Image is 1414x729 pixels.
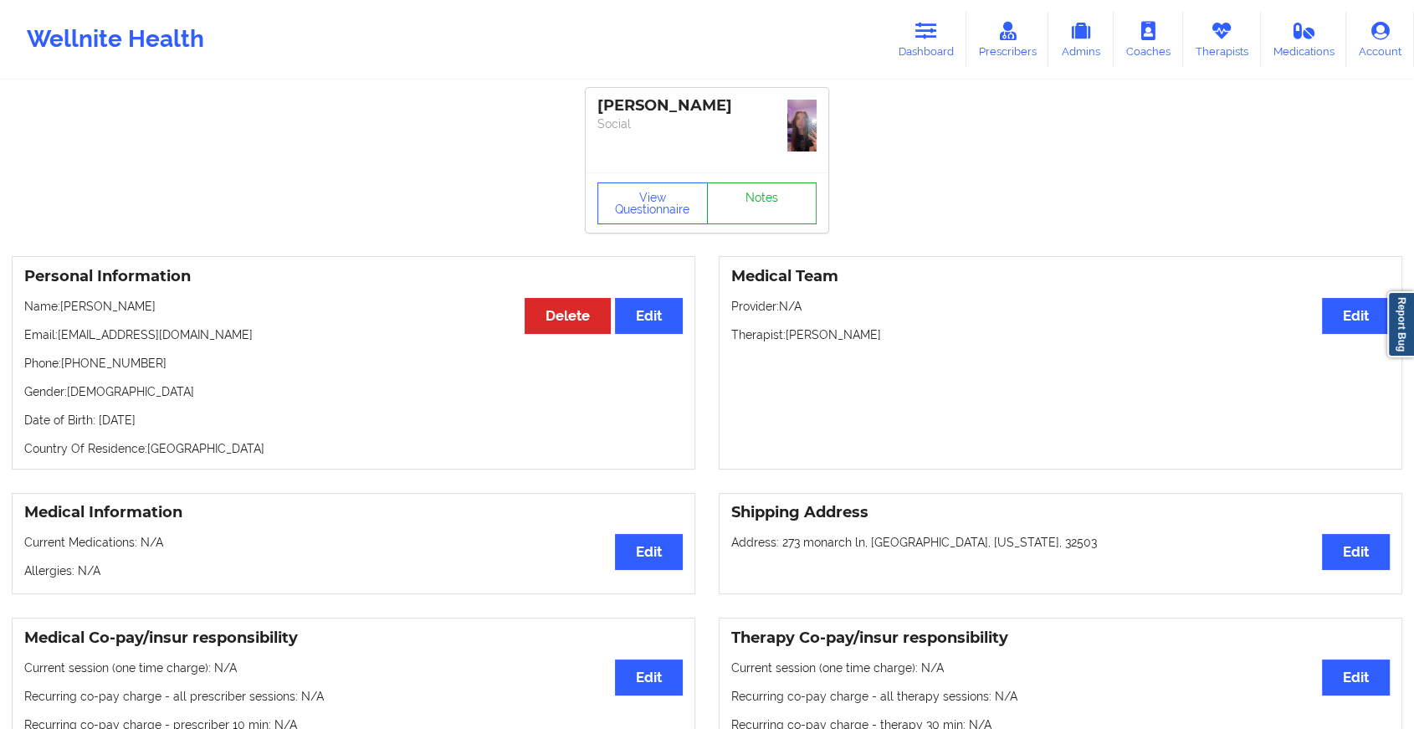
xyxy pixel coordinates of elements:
[1322,660,1390,696] button: Edit
[1387,291,1414,357] a: Report Bug
[731,503,1390,522] h3: Shipping Address
[24,562,683,579] p: Allergies: N/A
[24,412,683,429] p: Date of Birth: [DATE]
[24,298,683,315] p: Name: [PERSON_NAME]
[597,182,708,224] button: View Questionnaire
[525,298,611,334] button: Delete
[1048,12,1114,67] a: Admins
[615,660,683,696] button: Edit
[1322,298,1390,334] button: Edit
[24,660,683,676] p: Current session (one time charge): N/A
[24,326,683,343] p: Email: [EMAIL_ADDRESS][DOMAIN_NAME]
[731,629,1390,648] h3: Therapy Co-pay/insur responsibility
[24,355,683,372] p: Phone: [PHONE_NUMBER]
[24,534,683,551] p: Current Medications: N/A
[731,688,1390,705] p: Recurring co-pay charge - all therapy sessions : N/A
[597,96,817,116] div: [PERSON_NAME]
[966,12,1049,67] a: Prescribers
[731,326,1390,343] p: Therapist: [PERSON_NAME]
[731,660,1390,676] p: Current session (one time charge): N/A
[1261,12,1347,67] a: Medications
[24,440,683,457] p: Country Of Residence: [GEOGRAPHIC_DATA]
[731,267,1390,286] h3: Medical Team
[1346,12,1414,67] a: Account
[24,688,683,705] p: Recurring co-pay charge - all prescriber sessions : N/A
[24,503,683,522] h3: Medical Information
[731,534,1390,551] p: Address: 273 monarch ln, [GEOGRAPHIC_DATA], [US_STATE], 32503
[615,534,683,570] button: Edit
[1322,534,1390,570] button: Edit
[787,100,817,151] img: 6bbd58b4-bcbe-453e-aa86-031e714a9896_3d8b3fe2-743c-422d-b65a-52f001ce3bfcIMG_2470.jpeg
[731,298,1390,315] p: Provider: N/A
[886,12,966,67] a: Dashboard
[24,629,683,648] h3: Medical Co-pay/insur responsibility
[1114,12,1183,67] a: Coaches
[615,298,683,334] button: Edit
[24,267,683,286] h3: Personal Information
[597,116,817,132] p: Social
[707,182,817,224] a: Notes
[24,383,683,400] p: Gender: [DEMOGRAPHIC_DATA]
[1183,12,1261,67] a: Therapists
